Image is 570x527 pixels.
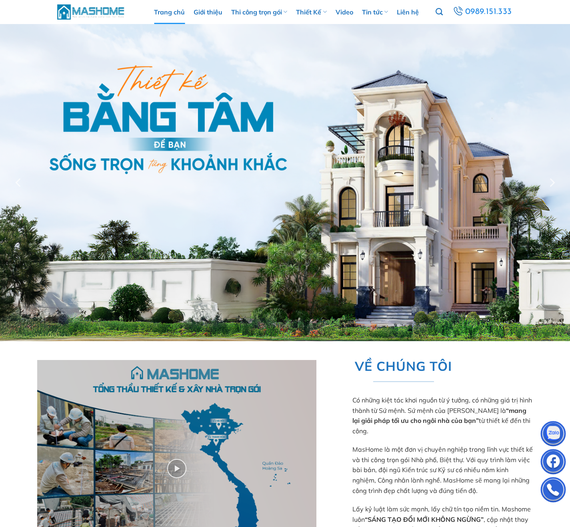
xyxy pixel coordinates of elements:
[541,451,565,475] img: Facebook
[464,5,512,19] span: 0989.151.333
[57,3,125,20] img: MasHome – Tổng Thầu Thiết Kế Và Xây Nhà Trọn Gói
[541,479,565,503] img: Phone
[436,4,443,20] a: Tìm kiếm
[355,356,452,376] span: VỀ CHÚNG TÔI
[365,515,484,523] strong: “SÁNG TẠO ĐỔI MỚI KHÔNG NGỪNG”
[541,423,565,447] img: Zalo
[12,151,26,214] button: Previous
[352,406,526,425] strong: “mang lại giải pháp tối ưu cho ngôi nhà của bạn”
[352,445,533,496] p: MasHome là một đơn vị chuyên nghiệp trong lĩnh vực thiết kế và thi công trọn gói Nhà phố, Biệt th...
[544,151,559,214] button: Next
[451,5,514,20] a: 0989.151.333
[352,395,533,436] p: Có những kiệt tác khơi nguồn từ ý tưởng, có những giá trị hình thành từ Sứ mệnh. Sứ mệnh của [PER...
